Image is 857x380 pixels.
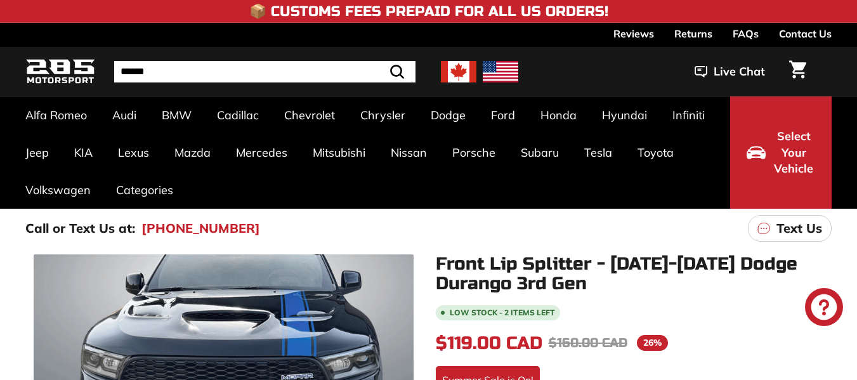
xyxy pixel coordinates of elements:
a: Chrysler [348,96,418,134]
a: Alfa Romeo [13,96,100,134]
a: Cadillac [204,96,271,134]
a: Toyota [625,134,686,171]
span: Low stock - 2 items left [450,309,555,317]
a: Mercedes [223,134,300,171]
p: Call or Text Us at: [25,219,135,238]
span: Live Chat [714,63,765,80]
a: Jeep [13,134,62,171]
a: Infiniti [660,96,717,134]
a: Honda [528,96,589,134]
a: Returns [674,23,712,44]
a: Hyundai [589,96,660,134]
button: Live Chat [678,56,782,88]
button: Select Your Vehicle [730,96,832,209]
a: Chevrolet [271,96,348,134]
a: Audi [100,96,149,134]
a: Nissan [378,134,440,171]
a: FAQs [733,23,759,44]
a: Reviews [613,23,654,44]
a: Mitsubishi [300,134,378,171]
a: Tesla [572,134,625,171]
h4: 📦 Customs Fees Prepaid for All US Orders! [249,4,608,19]
span: 26% [637,335,668,351]
a: Ford [478,96,528,134]
h1: Front Lip Splitter - [DATE]-[DATE] Dodge Durango 3rd Gen [436,254,832,294]
a: KIA [62,134,105,171]
span: Select Your Vehicle [772,128,815,177]
a: Porsche [440,134,508,171]
a: Contact Us [779,23,832,44]
a: Cart [782,50,814,93]
img: Logo_285_Motorsport_areodynamics_components [25,57,95,87]
a: Subaru [508,134,572,171]
a: Mazda [162,134,223,171]
a: Text Us [748,215,832,242]
span: $160.00 CAD [549,335,627,351]
input: Search [114,61,415,82]
span: $119.00 CAD [436,332,542,354]
a: Dodge [418,96,478,134]
a: [PHONE_NUMBER] [141,219,260,238]
a: Volkswagen [13,171,103,209]
a: Categories [103,171,186,209]
a: Lexus [105,134,162,171]
inbox-online-store-chat: Shopify online store chat [801,288,847,329]
a: BMW [149,96,204,134]
p: Text Us [776,219,822,238]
